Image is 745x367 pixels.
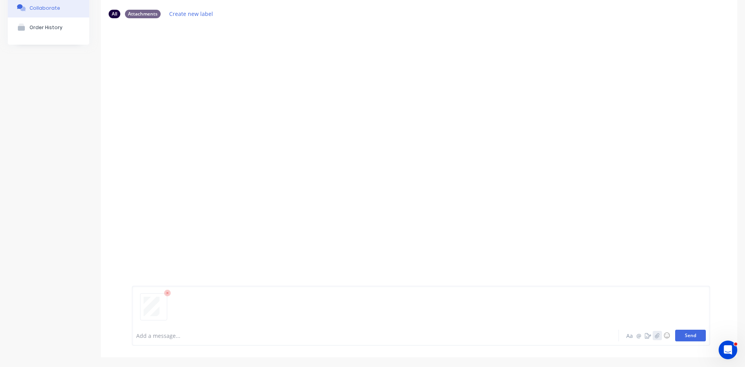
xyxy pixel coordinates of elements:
[8,17,89,37] button: Order History
[165,9,217,19] button: Create new label
[29,5,60,11] div: Collaborate
[109,10,120,18] div: All
[625,331,634,340] button: Aa
[675,330,706,341] button: Send
[719,341,737,359] iframe: Intercom live chat
[125,10,161,18] div: Attachments
[29,24,62,30] div: Order History
[634,331,643,340] button: @
[662,331,671,340] button: ☺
